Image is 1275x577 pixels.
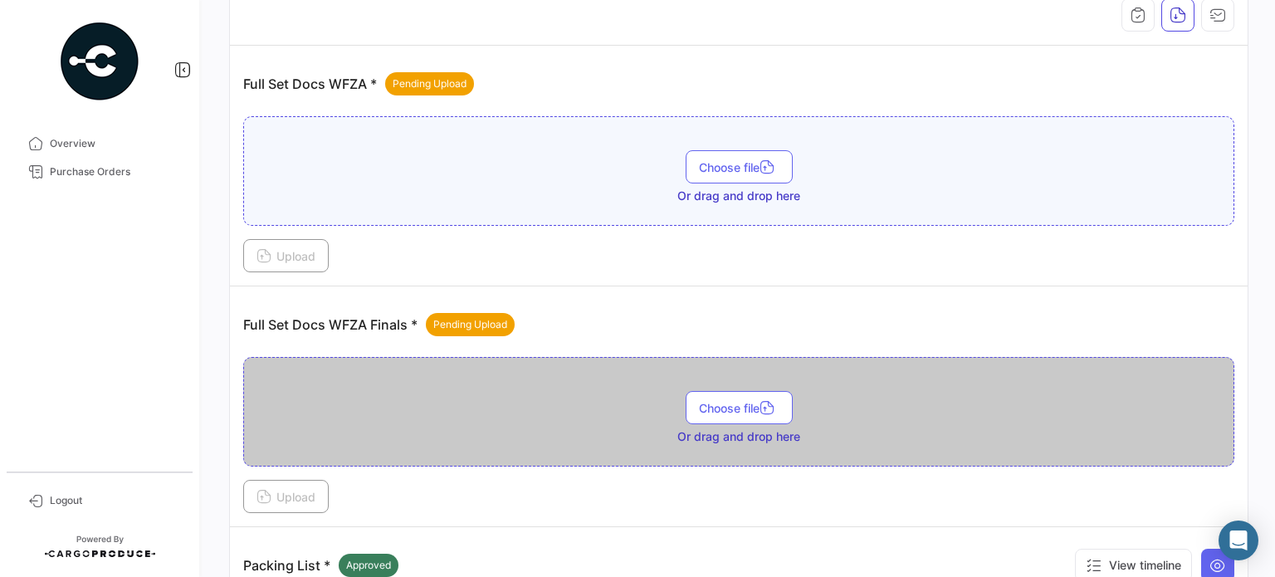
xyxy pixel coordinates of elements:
span: Logout [50,493,179,508]
p: Packing List * [243,554,398,577]
img: powered-by.png [58,20,141,103]
span: Or drag and drop here [677,188,800,204]
a: Overview [13,130,186,158]
button: Upload [243,239,329,272]
span: Upload [256,490,315,504]
button: Choose file [686,391,793,424]
span: Or drag and drop here [677,428,800,445]
p: Full Set Docs WFZA Finals * [243,313,515,336]
button: Choose file [686,150,793,183]
span: Choose file [699,160,779,174]
span: Purchase Orders [50,164,179,179]
span: Overview [50,136,179,151]
span: Pending Upload [393,76,467,91]
p: Full Set Docs WFZA * [243,72,474,95]
span: Pending Upload [433,317,507,332]
span: Choose file [699,401,779,415]
button: Upload [243,480,329,513]
span: Upload [256,249,315,263]
div: Abrir Intercom Messenger [1219,521,1258,560]
span: Approved [346,558,391,573]
a: Purchase Orders [13,158,186,186]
